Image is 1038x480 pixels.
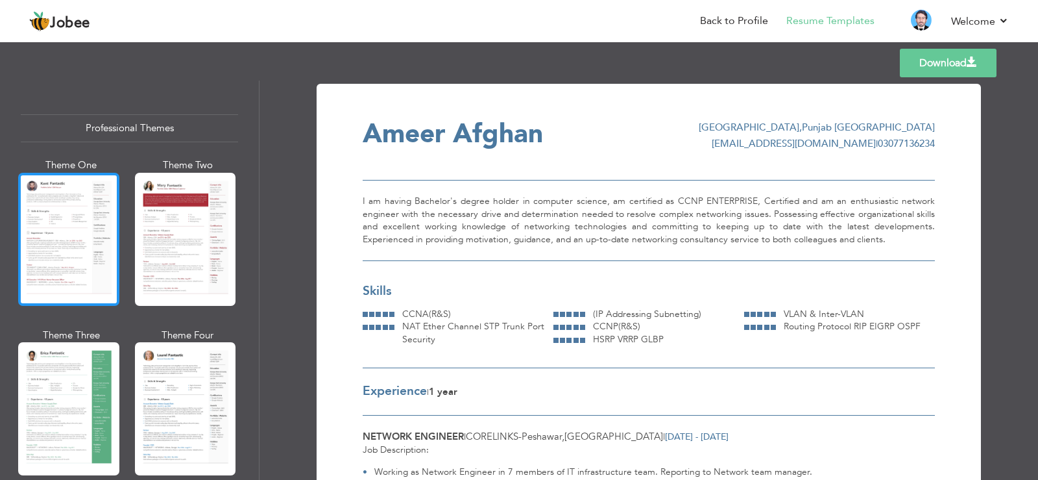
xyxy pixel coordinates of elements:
[29,11,50,32] img: jobee.io
[562,430,564,443] span: ,
[522,430,562,443] span: Peshawar
[700,14,768,29] a: Back to Profile
[593,320,640,333] span: CCNP(R&S)
[21,114,238,142] div: Professional Themes
[900,49,996,77] a: Download
[593,308,701,320] span: (IP Addressing Subnetting)
[518,430,522,443] span: -
[878,137,935,150] span: 03077136234
[29,11,90,32] a: Jobee
[363,283,935,300] div: Skills
[50,16,90,31] span: Jobee
[363,430,464,443] span: Network Engineer
[363,180,935,261] div: I am having Bachelor's degree holder in computer science, am certified as CCNP ENTERPRISE, Certif...
[402,320,544,346] span: NAT Ether Channel STP Trunk Port Security
[799,121,802,134] span: ,
[786,14,875,29] a: Resume Templates
[784,320,921,333] span: Routing Protocol RIP EIGRP OSPF
[429,385,457,398] span: 1 Year
[712,137,876,150] span: [EMAIL_ADDRESS][DOMAIN_NAME]
[402,308,451,320] span: CCNA(R&S)
[21,329,122,342] div: Theme Three
[593,333,664,346] span: HSRP VRRP GLBP
[876,137,878,150] span: |
[699,121,935,134] span: [GEOGRAPHIC_DATA] Punjab [GEOGRAPHIC_DATA]
[663,430,665,443] span: |
[665,431,729,443] span: [DATE] - [DATE]
[911,10,932,31] img: Profile Img
[363,383,427,399] span: Experience
[363,116,543,152] span: Ameer Afghan
[466,430,518,443] span: Corelinks
[427,386,429,398] span: |
[363,465,935,479] li: Working as Network Engineer in 7 members of IT infrastructure team. Reporting to Network team man...
[363,444,935,457] p: Job Description:
[464,430,466,443] span: |
[138,329,239,342] div: Theme Four
[138,158,239,172] div: Theme Two
[21,158,122,172] div: Theme One
[564,430,663,443] span: [GEOGRAPHIC_DATA]
[951,14,1009,29] a: Welcome
[784,308,864,320] span: VLAN & Inter-VLAN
